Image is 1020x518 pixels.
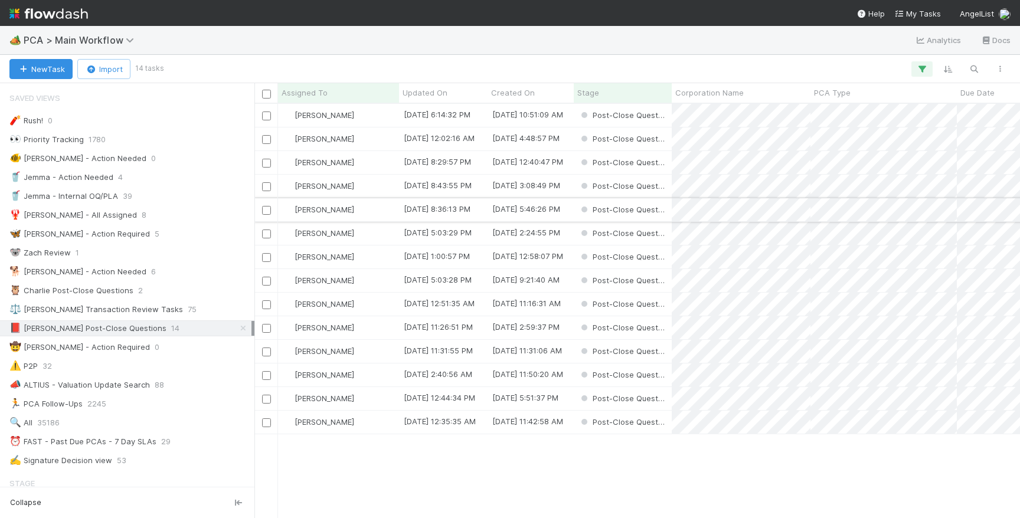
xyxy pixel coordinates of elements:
span: Post-Close Question [578,134,669,143]
div: Post-Close Question [578,156,666,168]
span: 53 [117,453,126,468]
span: [PERSON_NAME] [295,299,354,309]
div: Post-Close Question [578,322,666,333]
span: 🏃 [9,398,21,408]
span: 0 [151,151,156,166]
div: [DATE] 11:42:58 AM [492,415,563,427]
div: [DATE] 12:44:34 PM [404,392,475,404]
div: [PERSON_NAME] [283,156,354,168]
img: avatar_e1f102a8-6aea-40b1-874c-e2ab2da62ba9.png [283,228,293,238]
div: Jemma - Internal OQ/PLA [9,189,118,204]
span: Updated On [403,87,447,99]
input: Toggle Row Selected [262,253,271,262]
span: 🐕 [9,266,21,276]
div: [PERSON_NAME] [283,416,354,428]
span: ⚠️ [9,360,21,371]
div: [DATE] 5:03:28 PM [404,274,472,286]
img: avatar_e1f102a8-6aea-40b1-874c-e2ab2da62ba9.png [283,346,293,356]
div: Post-Close Question [578,109,666,121]
img: avatar_e1f102a8-6aea-40b1-874c-e2ab2da62ba9.png [283,417,293,427]
div: [PERSON_NAME] [283,298,354,310]
div: P2P [9,359,38,373]
div: Post-Close Question [578,133,666,145]
span: Post-Close Question [578,346,669,356]
span: Collapse [10,497,41,508]
div: [DATE] 5:46:26 PM [492,203,560,215]
span: 0 [48,113,53,128]
img: avatar_e1f102a8-6aea-40b1-874c-e2ab2da62ba9.png [283,158,293,167]
div: PCA Follow-Ups [9,396,83,411]
span: Post-Close Question [578,110,669,120]
a: Docs [980,33,1011,47]
span: Due Date [960,87,995,99]
span: 5 [155,227,159,241]
div: [DATE] 10:51:09 AM [492,109,563,120]
span: 🦞 [9,209,21,219]
span: 🧨 [9,115,21,125]
span: [PERSON_NAME] [295,276,354,285]
span: Post-Close Question [578,276,669,285]
div: [DATE] 3:08:49 PM [492,179,560,191]
div: Post-Close Question [578,298,666,310]
span: Post-Close Question [578,323,669,332]
div: [PERSON_NAME] - Action Needed [9,264,146,279]
div: Post-Close Question [578,180,666,192]
div: Charlie Post-Close Questions [9,283,133,298]
input: Toggle Row Selected [262,347,271,356]
span: 🦋 [9,228,21,238]
span: PCA Type [814,87,851,99]
a: Analytics [915,33,962,47]
input: Toggle Row Selected [262,230,271,238]
img: avatar_e1f102a8-6aea-40b1-874c-e2ab2da62ba9.png [283,323,293,332]
span: 4 [118,170,123,185]
span: 👀 [9,134,21,144]
div: [PERSON_NAME] [283,180,354,192]
span: 8 [142,208,146,222]
div: [DATE] 5:03:29 PM [404,227,472,238]
div: Post-Close Question [578,369,666,381]
input: Toggle Row Selected [262,159,271,168]
span: Corporation Name [675,87,744,99]
input: Toggle All Rows Selected [262,90,271,99]
span: 🦉 [9,285,21,295]
span: PCA > Main Workflow [24,34,140,46]
span: Saved Views [9,86,60,110]
span: Created On [491,87,535,99]
span: 1780 [89,132,106,147]
a: My Tasks [894,8,941,19]
span: Post-Close Question [578,181,669,191]
span: Post-Close Question [578,228,669,238]
span: My Tasks [894,9,941,18]
input: Toggle Row Selected [262,395,271,404]
span: [PERSON_NAME] [295,205,354,214]
div: Post-Close Question [578,227,666,239]
img: avatar_e1f102a8-6aea-40b1-874c-e2ab2da62ba9.png [283,252,293,261]
span: [PERSON_NAME] [295,134,354,143]
div: [PERSON_NAME] [283,322,354,333]
div: [DATE] 6:14:32 PM [404,109,470,120]
span: [PERSON_NAME] [295,158,354,167]
span: [PERSON_NAME] [295,181,354,191]
div: [DATE] 8:29:57 PM [404,156,471,168]
span: Post-Close Question [578,158,669,167]
span: 2 [138,283,143,298]
div: [DATE] 12:40:47 PM [492,156,563,168]
span: 32 [42,359,52,373]
span: [PERSON_NAME] [295,252,354,261]
input: Toggle Row Selected [262,182,271,191]
span: 14 [171,321,179,336]
div: [DATE] 9:21:40 AM [492,274,560,286]
div: Post-Close Question [578,392,666,404]
span: 🐨 [9,247,21,257]
div: [PERSON_NAME] - Action Required [9,227,150,241]
div: [DATE] 2:24:55 PM [492,227,560,238]
span: AngelList [960,9,994,18]
div: [DATE] 11:16:31 AM [492,297,561,309]
span: Stage [577,87,599,99]
img: avatar_e1f102a8-6aea-40b1-874c-e2ab2da62ba9.png [999,8,1011,20]
div: [PERSON_NAME] [283,133,354,145]
div: Rush! [9,113,43,128]
img: avatar_e1f102a8-6aea-40b1-874c-e2ab2da62ba9.png [283,134,293,143]
div: [DATE] 11:31:55 PM [404,345,473,356]
div: [DATE] 1:00:57 PM [404,250,470,262]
